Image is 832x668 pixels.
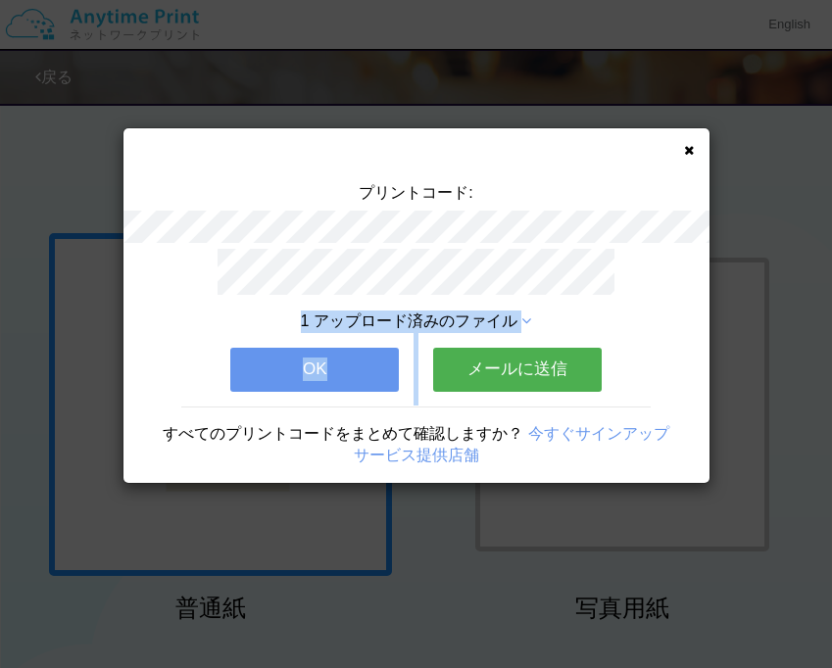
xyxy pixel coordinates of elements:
[301,312,517,329] span: 1 アップロード済みのファイル
[354,447,479,463] a: サービス提供店舗
[163,425,523,442] span: すべてのプリントコードをまとめて確認しますか？
[528,425,669,442] a: 今すぐサインアップ
[230,348,399,391] button: OK
[359,184,472,201] span: プリントコード:
[433,348,602,391] button: メールに送信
